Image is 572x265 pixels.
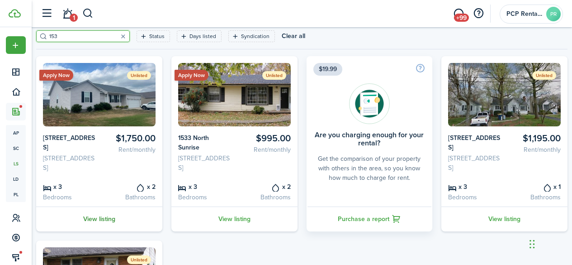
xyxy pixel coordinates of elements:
[36,207,162,231] a: View listing
[238,182,291,192] card-listing-title: x 2
[117,30,129,43] button: Clear search
[6,187,26,202] a: pl
[527,222,572,265] iframe: Chat Widget
[82,6,94,21] button: Search
[262,71,286,80] status: Unlisted
[171,207,298,231] a: View listing
[6,125,26,140] a: ap
[238,145,291,154] card-listing-description: Rent/monthly
[448,63,561,126] img: Listing avatar
[39,70,73,81] ribbon: Apply Now
[177,30,222,42] filter-tag: Open filter
[238,133,291,144] card-listing-title: $995.00
[178,182,231,192] card-listing-title: x 3
[508,133,561,144] card-listing-title: $1,195.00
[508,182,561,192] card-listing-title: x 1
[454,14,469,22] span: +99
[448,193,501,202] card-listing-description: Bedrooms
[9,9,21,18] img: TenantCloud
[103,182,156,192] card-listing-title: x 2
[43,193,96,202] card-listing-description: Bedrooms
[238,193,291,202] card-listing-description: Bathrooms
[59,2,76,25] a: Notifications
[47,32,127,41] input: Search here...
[178,63,291,126] img: Listing avatar
[6,36,26,54] button: Open menu
[103,145,156,154] card-listing-description: Rent/monthly
[43,133,96,152] card-listing-title: [STREET_ADDRESS]
[313,63,342,76] span: $19.99
[103,193,156,202] card-listing-description: Bathrooms
[307,207,433,231] a: Purchase a report
[38,5,55,22] button: Open sidebar
[450,2,467,25] a: Messaging
[241,32,269,40] filter-tag-label: Syndication
[43,63,156,126] img: Listing avatar
[349,83,390,124] img: Rentability report avatar
[137,30,170,42] filter-tag: Open filter
[6,171,26,187] a: ld
[43,154,96,173] card-listing-description: [STREET_ADDRESS]
[189,32,216,40] filter-tag-label: Days listed
[103,133,156,144] card-listing-title: $1,750.00
[441,207,567,231] a: View listing
[448,133,501,152] card-listing-title: [STREET_ADDRESS]
[175,70,208,81] ribbon: Apply Now
[313,154,426,183] card-description: Get the comparison of your property with others in the area, so you know how much to charge for r...
[448,182,501,192] card-listing-title: x 3
[529,231,535,258] div: Drag
[313,131,426,147] card-title: Are you charging enough for your rental?
[532,71,556,80] status: Unlisted
[127,71,151,80] status: Unlisted
[448,154,501,173] card-listing-description: [STREET_ADDRESS]
[506,11,543,17] span: PCP Rental Division
[508,193,561,202] card-listing-description: Bathrooms
[43,182,96,192] card-listing-title: x 3
[127,255,151,264] status: Unlisted
[508,145,561,154] card-listing-description: Rent/monthly
[282,30,305,42] button: Clear all
[178,154,231,173] card-listing-description: [STREET_ADDRESS]
[70,14,78,22] span: 1
[471,6,486,21] button: Open resource center
[546,7,561,21] avatar-text: PR
[6,140,26,156] a: sc
[149,32,165,40] filter-tag-label: Status
[6,156,26,171] a: ls
[178,133,231,152] card-listing-title: 1533 North Sunrise
[228,30,275,42] filter-tag: Open filter
[178,193,231,202] card-listing-description: Bedrooms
